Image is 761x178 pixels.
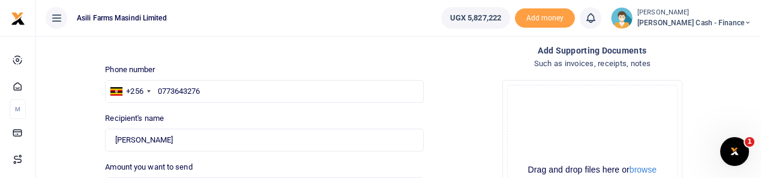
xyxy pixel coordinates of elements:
[105,64,155,76] label: Phone number
[637,8,751,18] small: [PERSON_NAME]
[515,8,575,28] span: Add money
[637,17,751,28] span: [PERSON_NAME] Cash - Finance
[611,7,633,29] img: profile-user
[126,85,143,97] div: +256
[433,44,751,57] h4: Add supporting Documents
[11,11,25,26] img: logo-small
[611,7,751,29] a: profile-user [PERSON_NAME] [PERSON_NAME] Cash - Finance
[105,80,423,103] input: Enter phone number
[105,161,192,173] label: Amount you want to send
[630,165,657,174] button: browse
[11,13,25,22] a: logo-small logo-large logo-large
[450,12,501,24] span: UGX 5,827,222
[508,164,677,176] div: Drag and drop files here or
[436,7,515,29] li: Wallet ballance
[515,13,575,22] a: Add money
[106,81,154,102] div: Uganda: +256
[105,112,164,124] label: Recipient's name
[72,13,172,23] span: Asili Farms Masindi Limited
[720,137,749,166] iframe: Intercom live chat
[105,129,423,152] input: Loading name...
[433,57,751,70] h4: Such as invoices, receipts, notes
[515,8,575,28] li: Toup your wallet
[441,7,510,29] a: UGX 5,827,222
[745,137,754,147] span: 1
[10,99,26,119] li: M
